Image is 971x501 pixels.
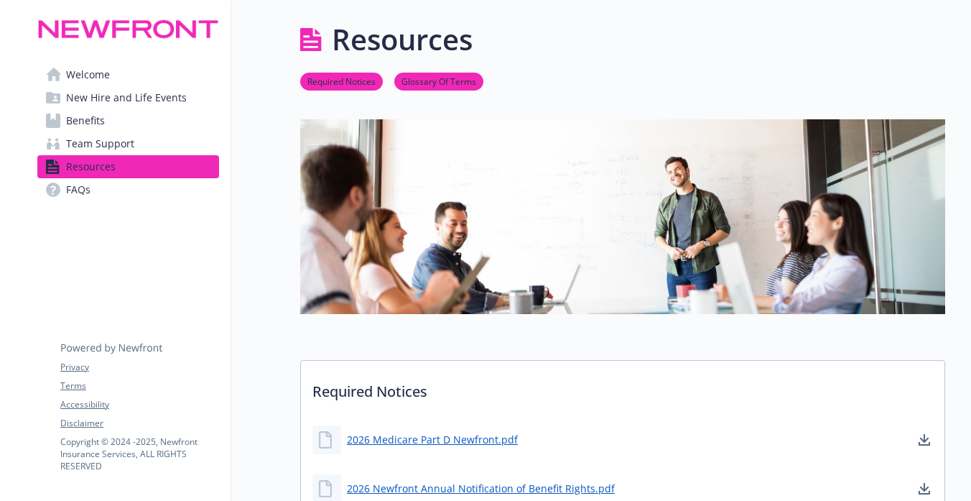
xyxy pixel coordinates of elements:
a: Team Support [37,132,219,155]
a: Glossary Of Terms [394,74,483,88]
a: FAQs [37,178,219,201]
h1: Resources [332,18,473,61]
a: download document [916,431,933,449]
a: Benefits [37,109,219,132]
p: Required Notices [301,361,944,414]
a: 2026 Medicare Part D Newfront.pdf [347,432,518,447]
span: Team Support [66,132,134,155]
a: Disclaimer [60,417,218,430]
p: Copyright © 2024 - 2025 , Newfront Insurance Services, ALL RIGHTS RESERVED [60,436,218,472]
a: Terms [60,380,218,392]
a: Accessibility [60,398,218,411]
a: Privacy [60,361,218,374]
span: Welcome [66,63,110,86]
span: Resources [66,155,116,178]
a: download document [916,480,933,497]
span: FAQs [66,178,90,201]
a: Welcome [37,63,219,86]
a: Resources [37,155,219,178]
span: New Hire and Life Events [66,86,187,109]
a: Required Notices [300,74,383,88]
a: New Hire and Life Events [37,86,219,109]
span: Benefits [66,109,105,132]
img: resources page banner [300,119,945,313]
a: 2026 Newfront Annual Notification of Benefit Rights.pdf [347,481,615,496]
